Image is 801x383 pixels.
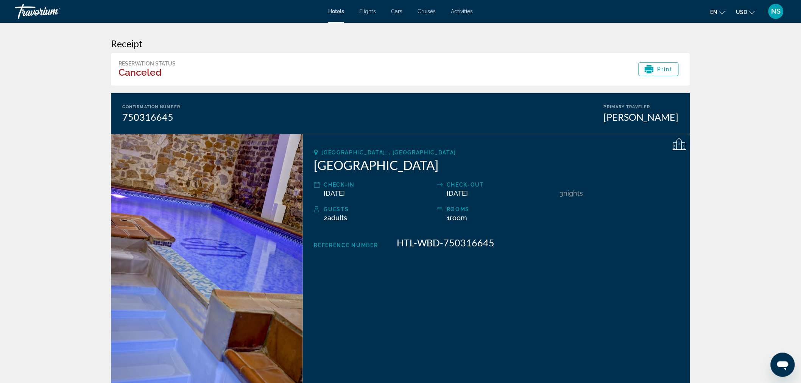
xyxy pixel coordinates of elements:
[314,242,378,248] span: Reference Number
[771,353,795,377] iframe: Button to launch messaging window
[560,189,564,197] span: 3
[15,2,91,21] a: Travorium
[447,214,467,222] span: 1
[604,104,679,109] div: Primary Traveler
[324,189,345,197] span: [DATE]
[328,214,348,222] span: Adults
[766,3,786,19] button: User Menu
[322,149,457,156] span: [GEOGRAPHIC_DATA], , [GEOGRAPHIC_DATA]
[447,189,468,197] span: [DATE]
[118,61,176,67] div: Reservation Status
[711,9,718,15] span: en
[397,237,495,248] span: HTL-WBD-750316645
[122,104,180,109] div: Confirmation Number
[736,9,748,15] span: USD
[771,8,781,15] span: NS
[418,8,436,14] a: Cruises
[736,6,755,17] button: Change currency
[391,8,402,14] a: Cars
[122,111,180,123] div: 750316645
[658,66,673,72] span: Print
[324,205,433,214] div: Guests
[324,180,433,189] div: Check-in
[450,214,467,222] span: Room
[447,180,556,189] div: Check-out
[639,62,679,76] button: Print
[447,205,556,214] div: rooms
[451,8,473,14] a: Activities
[111,38,690,49] h3: Receipt
[324,214,348,222] span: 2
[359,8,376,14] a: Flights
[711,6,725,17] button: Change language
[118,67,176,78] h3: Canceled
[564,189,583,197] span: Nights
[604,111,679,123] div: [PERSON_NAME]
[328,8,344,14] a: Hotels
[314,157,679,173] h2: [GEOGRAPHIC_DATA]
